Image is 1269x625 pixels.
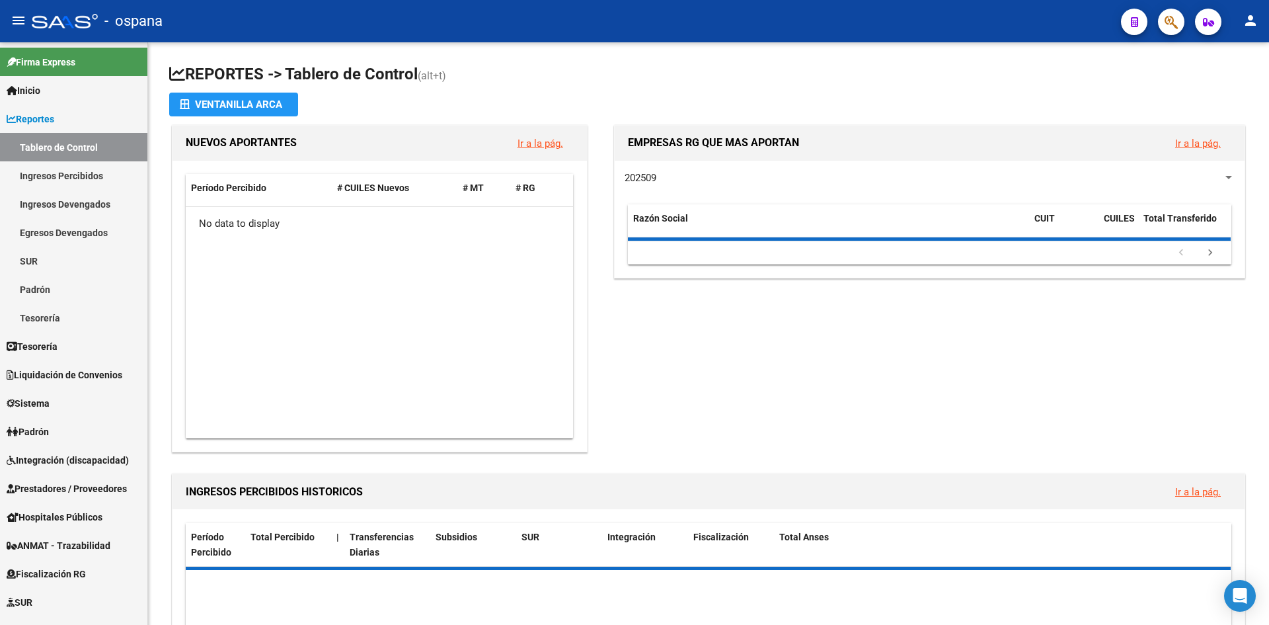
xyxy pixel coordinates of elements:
datatable-header-cell: CUILES [1098,204,1138,248]
a: Ir a la pág. [1175,486,1221,498]
span: Razón Social [633,213,688,224]
span: Período Percibido [191,183,266,193]
mat-icon: menu [11,13,26,28]
span: CUILES [1104,213,1135,224]
button: Ir a la pág. [1165,479,1231,504]
datatable-header-cell: # MT [457,174,510,202]
a: go to next page [1198,246,1223,261]
span: Total Percibido [250,532,315,542]
span: NUEVOS APORTANTES [186,136,297,149]
span: Fiscalización [693,532,749,542]
div: Open Intercom Messenger [1224,580,1256,612]
span: # CUILES Nuevos [337,183,409,193]
span: (alt+t) [418,69,446,82]
datatable-header-cell: Integración [602,523,688,567]
datatable-header-cell: | [331,523,344,567]
button: Ir a la pág. [1165,131,1231,155]
span: # MT [463,183,484,193]
span: Prestadores / Proveedores [7,481,127,496]
mat-icon: person [1243,13,1258,28]
datatable-header-cell: Razón Social [628,204,1029,248]
datatable-header-cell: Subsidios [430,523,516,567]
span: Total Transferido [1143,213,1217,224]
span: Sistema [7,396,50,411]
span: Subsidios [436,532,477,542]
span: Hospitales Públicos [7,510,102,524]
span: SUR [521,532,539,542]
span: Integración (discapacidad) [7,453,129,468]
button: Ir a la pág. [507,131,574,155]
h1: REPORTES -> Tablero de Control [169,63,1248,87]
datatable-header-cell: Período Percibido [186,174,332,202]
datatable-header-cell: CUIT [1029,204,1098,248]
span: SUR [7,595,32,610]
span: # RG [516,183,535,193]
span: Padrón [7,425,49,439]
span: ANMAT - Trazabilidad [7,538,110,553]
span: CUIT [1034,213,1055,224]
datatable-header-cell: # CUILES Nuevos [332,174,458,202]
datatable-header-cell: Total Anses [774,523,1221,567]
a: Ir a la pág. [1175,138,1221,149]
span: | [336,532,339,542]
span: Tesorería [7,339,58,354]
a: Ir a la pág. [518,138,563,149]
a: go to previous page [1169,246,1194,261]
span: INGRESOS PERCIBIDOS HISTORICOS [186,485,363,498]
span: Inicio [7,83,40,98]
div: Ventanilla ARCA [180,93,288,116]
span: EMPRESAS RG QUE MAS APORTAN [628,136,799,149]
datatable-header-cell: Período Percibido [186,523,245,567]
datatable-header-cell: SUR [516,523,602,567]
div: No data to display [186,207,573,240]
button: Ventanilla ARCA [169,93,298,116]
datatable-header-cell: Total Transferido [1138,204,1231,248]
span: Transferencias Diarias [350,532,414,558]
datatable-header-cell: Total Percibido [245,523,331,567]
span: Reportes [7,112,54,126]
span: Fiscalización RG [7,567,86,581]
datatable-header-cell: Transferencias Diarias [344,523,430,567]
span: Total Anses [779,532,829,542]
span: Integración [607,532,656,542]
datatable-header-cell: # RG [510,174,563,202]
span: 202509 [625,172,656,184]
datatable-header-cell: Fiscalización [688,523,774,567]
span: Firma Express [7,55,75,69]
span: - ospana [104,7,163,36]
span: Período Percibido [191,532,231,558]
span: Liquidación de Convenios [7,368,122,382]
